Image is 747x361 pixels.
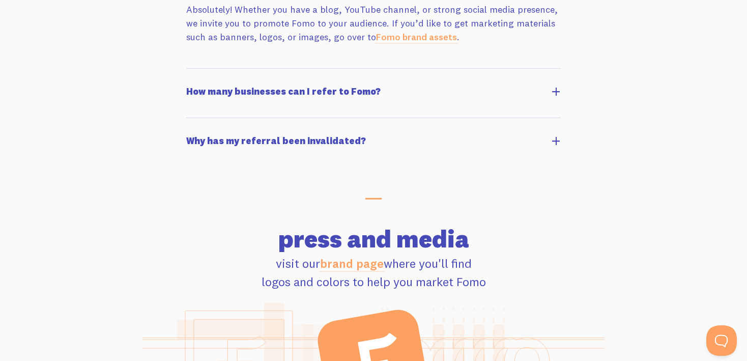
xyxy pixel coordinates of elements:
h2: press and media [90,227,657,251]
a: brand page [320,256,384,271]
p: visit our where you'll find logos and colors to help you market Fomo [90,254,657,291]
p: Absolutely! Whether you have a blog, YouTube channel, or strong social media presence, we invite ... [186,3,561,44]
iframe: Help Scout Beacon - Open [706,325,737,356]
a: Fomo brand assets [376,31,457,43]
h5: How many businesses can I refer to Fomo? [186,87,381,96]
h5: Why has my referral been invalidated? [186,136,366,146]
